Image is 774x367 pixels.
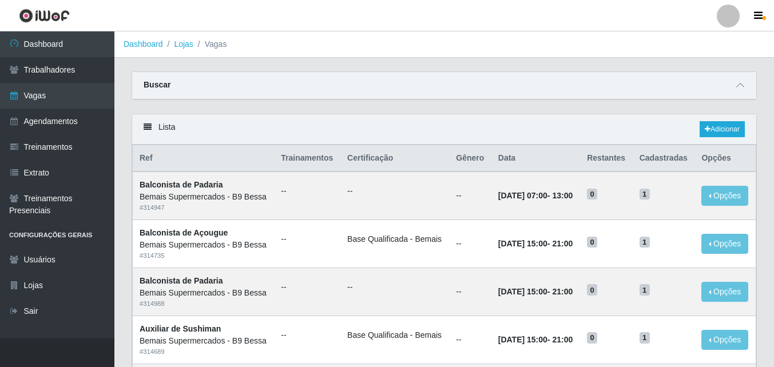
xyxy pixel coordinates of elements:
[140,324,221,333] strong: Auxiliar de Sushiman
[552,287,573,296] time: 21:00
[193,38,227,50] li: Vagas
[449,220,491,268] td: --
[640,189,650,200] span: 1
[281,281,334,293] ul: --
[498,287,547,296] time: [DATE] 15:00
[640,237,650,248] span: 1
[587,284,597,296] span: 0
[133,145,275,172] th: Ref
[340,145,449,172] th: Certificação
[701,234,748,254] button: Opções
[19,9,70,23] img: CoreUI Logo
[347,185,442,197] ul: --
[580,145,633,172] th: Restantes
[552,239,573,248] time: 21:00
[140,335,267,347] div: Bemais Supermercados - B9 Bessa
[633,145,695,172] th: Cadastradas
[140,191,267,203] div: Bemais Supermercados - B9 Bessa
[498,191,547,200] time: [DATE] 07:00
[491,145,580,172] th: Data
[701,186,748,206] button: Opções
[274,145,340,172] th: Trainamentos
[347,233,442,245] li: Base Qualificada - Bemais
[114,31,774,58] nav: breadcrumb
[281,185,334,197] ul: --
[498,239,547,248] time: [DATE] 15:00
[449,268,491,316] td: --
[140,276,223,285] strong: Balconista de Padaria
[347,329,442,341] li: Base Qualificada - Bemais
[124,39,163,49] a: Dashboard
[498,335,547,344] time: [DATE] 15:00
[498,287,573,296] strong: -
[132,114,756,145] div: Lista
[701,330,748,350] button: Opções
[552,335,573,344] time: 21:00
[140,203,267,213] div: # 314947
[587,332,597,344] span: 0
[140,251,267,261] div: # 314735
[587,237,597,248] span: 0
[449,171,491,220] td: --
[449,316,491,364] td: --
[700,121,745,137] a: Adicionar
[694,145,756,172] th: Opções
[140,239,267,251] div: Bemais Supermercados - B9 Bessa
[498,239,573,248] strong: -
[498,191,573,200] strong: -
[640,284,650,296] span: 1
[587,189,597,200] span: 0
[281,329,334,341] ul: --
[140,287,267,299] div: Bemais Supermercados - B9 Bessa
[140,228,228,237] strong: Balconista de Açougue
[701,282,748,302] button: Opções
[347,281,442,293] ul: --
[498,335,573,344] strong: -
[449,145,491,172] th: Gênero
[140,180,223,189] strong: Balconista de Padaria
[140,347,267,357] div: # 314689
[140,299,267,309] div: # 314988
[144,80,170,89] strong: Buscar
[281,233,334,245] ul: --
[640,332,650,344] span: 1
[174,39,193,49] a: Lojas
[552,191,573,200] time: 13:00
